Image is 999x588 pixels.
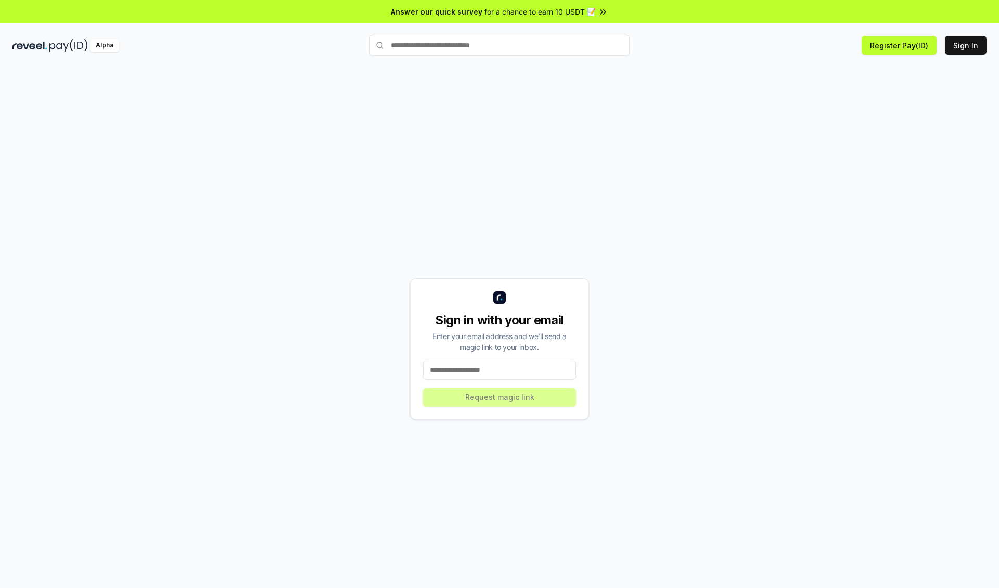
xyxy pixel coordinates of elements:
img: reveel_dark [12,39,47,52]
span: Answer our quick survey [391,6,482,17]
div: Alpha [90,39,119,52]
button: Register Pay(ID) [862,36,937,55]
button: Sign In [945,36,987,55]
img: logo_small [493,291,506,304]
div: Enter your email address and we’ll send a magic link to your inbox. [423,331,576,353]
span: for a chance to earn 10 USDT 📝 [484,6,596,17]
div: Sign in with your email [423,312,576,329]
img: pay_id [49,39,88,52]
